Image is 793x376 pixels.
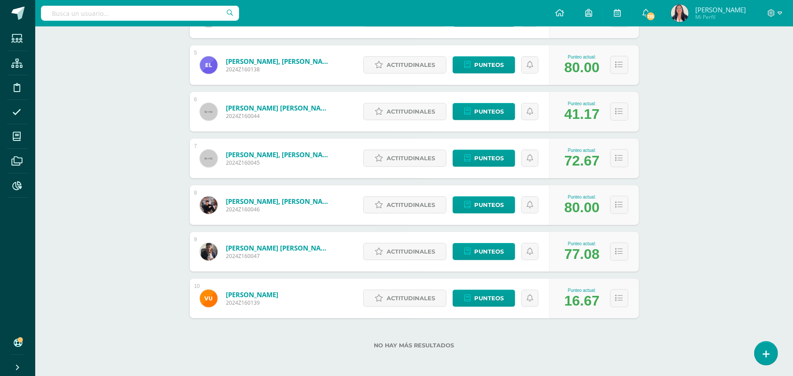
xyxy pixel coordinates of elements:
[41,6,239,21] input: Busca un usuario...
[387,57,435,73] span: Actitudinales
[453,243,515,260] a: Punteos
[564,246,600,262] div: 77.08
[194,283,200,289] div: 10
[564,59,600,76] div: 80.00
[474,57,504,73] span: Punteos
[363,290,446,307] a: Actitudinales
[194,143,197,149] div: 7
[474,150,504,166] span: Punteos
[387,150,435,166] span: Actitudinales
[200,56,218,74] img: 8e14327d0b539e0cee195b7c565e7360.png
[226,103,332,112] a: [PERSON_NAME] [PERSON_NAME]
[387,243,435,260] span: Actitudinales
[387,290,435,306] span: Actitudinales
[564,241,600,246] div: Punteo actual:
[564,288,600,293] div: Punteo actual:
[194,50,197,56] div: 5
[671,4,689,22] img: ec19ab1bafb2871a01cb4bb1fedf3d93.png
[564,293,600,309] div: 16.67
[474,290,504,306] span: Punteos
[194,96,197,103] div: 6
[695,5,746,14] span: [PERSON_NAME]
[453,290,515,307] a: Punteos
[363,103,446,120] a: Actitudinales
[453,196,515,214] a: Punteos
[363,150,446,167] a: Actitudinales
[200,196,218,214] img: dbf19b7672b15c813e335b9a35b7ac66.png
[194,190,197,196] div: 8
[200,243,218,261] img: 39c1a52eeade2d422cd3caa9007b8e8f.png
[226,112,332,120] span: 2024Z160044
[200,103,218,121] img: 60x60
[695,13,746,21] span: Mi Perfil
[226,206,332,213] span: 2024Z160046
[226,299,278,306] span: 2024Z160139
[200,290,218,307] img: 2f76c2c8e4813c263f849bea60ff5d68.png
[363,56,446,74] a: Actitudinales
[474,197,504,213] span: Punteos
[226,252,332,260] span: 2024Z160047
[453,103,515,120] a: Punteos
[194,236,197,243] div: 9
[387,103,435,120] span: Actitudinales
[226,150,332,159] a: [PERSON_NAME], [PERSON_NAME]
[564,153,600,169] div: 72.67
[474,243,504,260] span: Punteos
[363,243,446,260] a: Actitudinales
[564,199,600,216] div: 80.00
[474,103,504,120] span: Punteos
[226,197,332,206] a: [PERSON_NAME], [PERSON_NAME]
[564,106,600,122] div: 41.17
[226,57,332,66] a: [PERSON_NAME], [PERSON_NAME]
[564,101,600,106] div: Punteo actual:
[226,159,332,166] span: 2024Z160045
[226,243,332,252] a: [PERSON_NAME] [PERSON_NAME]
[564,55,600,59] div: Punteo actual:
[226,66,332,73] span: 2024Z160138
[363,196,446,214] a: Actitudinales
[190,342,639,349] label: No hay más resultados
[453,150,515,167] a: Punteos
[200,150,218,167] img: 60x60
[387,197,435,213] span: Actitudinales
[564,195,600,199] div: Punteo actual:
[453,56,515,74] a: Punteos
[564,148,600,153] div: Punteo actual:
[226,290,278,299] a: [PERSON_NAME]
[646,11,656,21] span: 115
